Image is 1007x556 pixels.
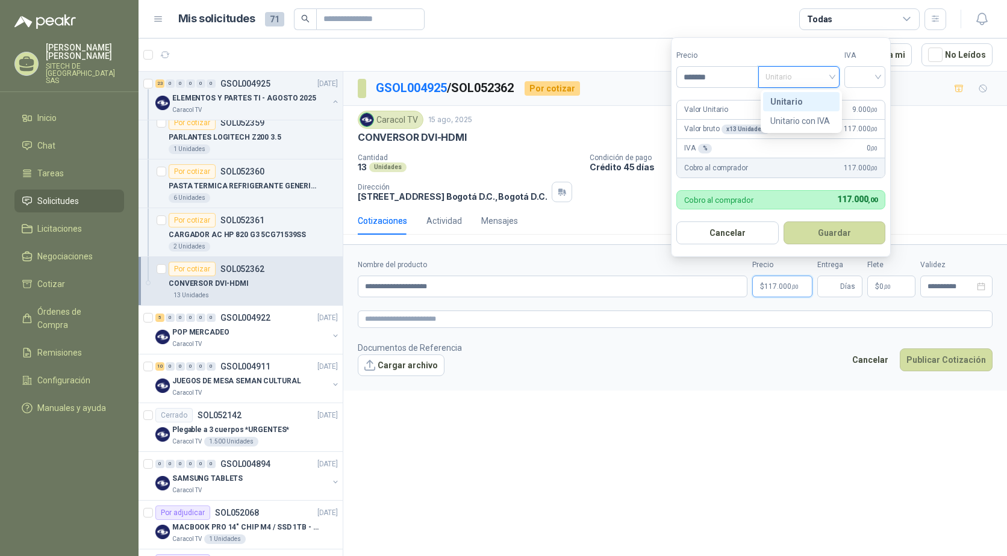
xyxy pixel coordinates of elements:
p: CONVERSOR DVI-HDMI [358,131,467,144]
div: 5 [155,314,164,322]
p: Cobro al comprador [684,196,753,204]
div: Cotizaciones [358,214,407,227]
a: 10 0 0 0 0 0 GSOL004911[DATE] Company LogoJUEGOS DE MESA SEMAN CULTURALCaracol TV [155,359,340,398]
div: 2 Unidades [169,242,210,252]
span: Tareas [37,167,64,180]
div: 0 [196,362,205,371]
div: Unidades [369,162,407,172]
p: [DATE] [317,410,338,421]
div: 1 Unidades [169,144,210,154]
label: Flete [867,259,915,271]
div: Caracol TV [358,111,423,129]
span: Configuración [37,374,90,387]
div: 0 [207,79,216,88]
div: 0 [166,314,175,322]
div: 0 [166,79,175,88]
p: POP MERCADEO [172,327,229,338]
p: Valor bruto [684,123,770,135]
a: Cotizar [14,273,124,295]
div: % [698,144,712,153]
p: 15 ago, 2025 [428,114,472,126]
img: Company Logo [155,476,170,490]
div: Unitario con IVA [770,114,832,128]
div: Mensajes [481,214,518,227]
p: $ 0,00 [867,276,915,297]
span: Negociaciones [37,250,93,263]
div: Por adjudicar [155,505,210,520]
button: Cancelar [676,221,779,244]
p: [PERSON_NAME] [PERSON_NAME] [46,43,124,60]
span: ,00 [870,126,878,132]
p: CONVERSOR DVI-HDMI [169,278,249,289]
p: SOL052360 [220,167,264,176]
a: Solicitudes [14,190,124,212]
button: Guardar [784,221,886,244]
label: Validez [920,259,993,271]
span: Inicio [37,111,57,125]
span: 0 [867,143,878,154]
a: Órdenes de Compra [14,300,124,336]
div: Cerrado [155,408,193,422]
p: / SOL052362 [376,79,515,97]
div: 1.500 Unidades [204,437,258,446]
label: Precio [676,50,758,61]
label: Nombre del producto [358,259,747,271]
label: Entrega [817,259,862,271]
a: Inicio [14,107,124,129]
p: Cantidad [358,153,580,162]
div: Unitario [770,95,832,108]
a: 5 0 0 0 0 0 GSOL004922[DATE] Company LogoPOP MERCADEOCaracol TV [155,310,340,349]
img: Company Logo [155,525,170,539]
button: Publicar Cotización [900,348,993,371]
a: 0 0 0 0 0 0 GSOL004894[DATE] Company LogoSAMSUNG TABLETSCaracol TV [155,457,340,495]
p: PARLANTES LOGITECH Z200 3.5 [169,132,281,143]
div: 0 [207,362,216,371]
a: 23 0 0 0 0 0 GSOL004925[DATE] Company LogoELEMENTOS Y PARTES TI - AGOSTO 2025Caracol TV [155,76,340,115]
p: PASTA TERMICA REFRIGERANTE GENERICA [169,181,319,192]
img: Company Logo [155,330,170,344]
p: Crédito 45 días [590,162,1002,172]
button: No Leídos [921,43,993,66]
span: 0 [879,283,891,290]
p: CARGADOR AC HP 820 G3 5CG71539SS [169,229,306,241]
a: Por cotizarSOL052359PARLANTES LOGITECH Z200 3.51 Unidades [139,111,343,159]
p: GSOL004925 [220,79,270,88]
p: SAMSUNG TABLETS [172,473,243,484]
p: Caracol TV [172,105,202,115]
p: SOL052362 [220,265,264,273]
p: Documentos de Referencia [358,341,462,354]
div: 13 Unidades [169,291,214,300]
p: [STREET_ADDRESS] Bogotá D.C. , Bogotá D.C. [358,191,547,202]
span: Cotizar [37,277,65,291]
div: 0 [176,79,185,88]
p: Caracol TV [172,534,202,544]
div: Unitario [763,92,840,111]
p: GSOL004922 [220,314,270,322]
div: 0 [176,460,185,468]
div: x 13 Unidades [722,125,769,134]
a: Chat [14,134,124,157]
span: 117.000 [764,283,799,290]
h1: Mis solicitudes [178,10,255,28]
a: Configuración [14,369,124,392]
a: Licitaciones [14,217,124,240]
span: search [301,14,310,23]
a: Por cotizarSOL052361CARGADOR AC HP 820 G3 5CG71539SS2 Unidades [139,208,343,257]
img: Company Logo [360,113,373,126]
p: SOL052361 [220,216,264,224]
p: [DATE] [317,507,338,519]
span: Solicitudes [37,194,79,208]
span: ,00 [870,145,878,152]
span: 9.000 [852,104,878,116]
a: Tareas [14,162,124,185]
span: ,00 [868,196,878,204]
p: Plegable a 3 cuerpos *URGENTES* [172,424,289,436]
img: Company Logo [155,427,170,442]
div: 0 [207,460,216,468]
div: 6 Unidades [169,193,210,203]
p: Caracol TV [172,486,202,495]
div: Por cotizar [169,116,216,130]
label: Precio [752,259,812,271]
div: 23 [155,79,164,88]
span: Manuales y ayuda [37,401,106,415]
